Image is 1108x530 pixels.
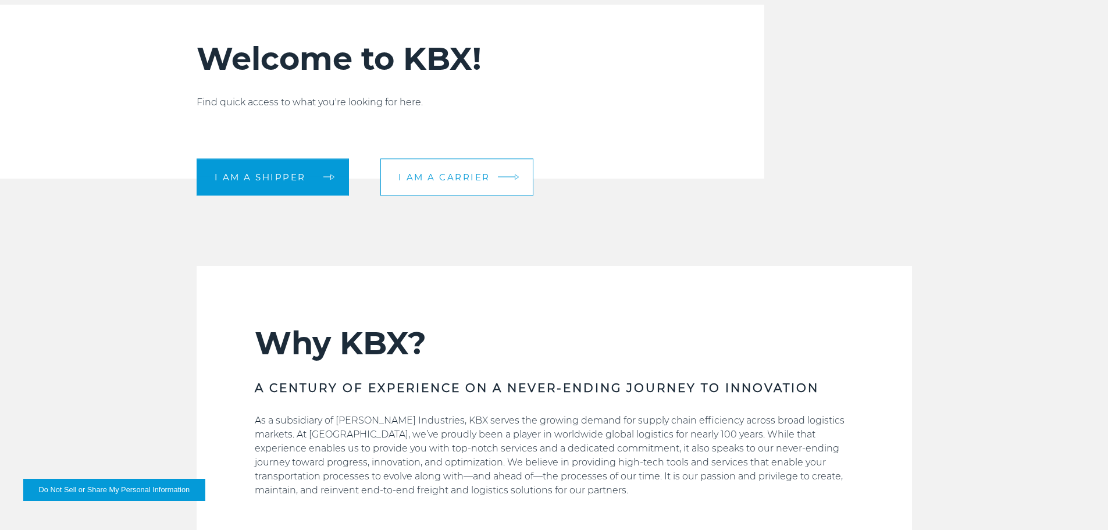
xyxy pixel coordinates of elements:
[514,174,519,180] img: arrow
[197,158,349,195] a: I am a shipper arrow arrow
[398,173,490,182] span: I am a carrier
[215,173,306,182] span: I am a shipper
[255,380,854,396] h3: A CENTURY OF EXPERIENCE ON A NEVER-ENDING JOURNEY TO INNOVATION
[23,479,205,501] button: Do Not Sell or Share My Personal Information
[380,158,533,195] a: I am a carrier arrow arrow
[255,324,854,362] h2: Why KBX?
[1050,474,1108,530] iframe: Chat Widget
[255,414,854,497] p: As a subsidiary of [PERSON_NAME] Industries, KBX serves the growing demand for supply chain effic...
[197,40,695,78] h2: Welcome to KBX!
[197,95,695,109] p: Find quick access to what you're looking for here.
